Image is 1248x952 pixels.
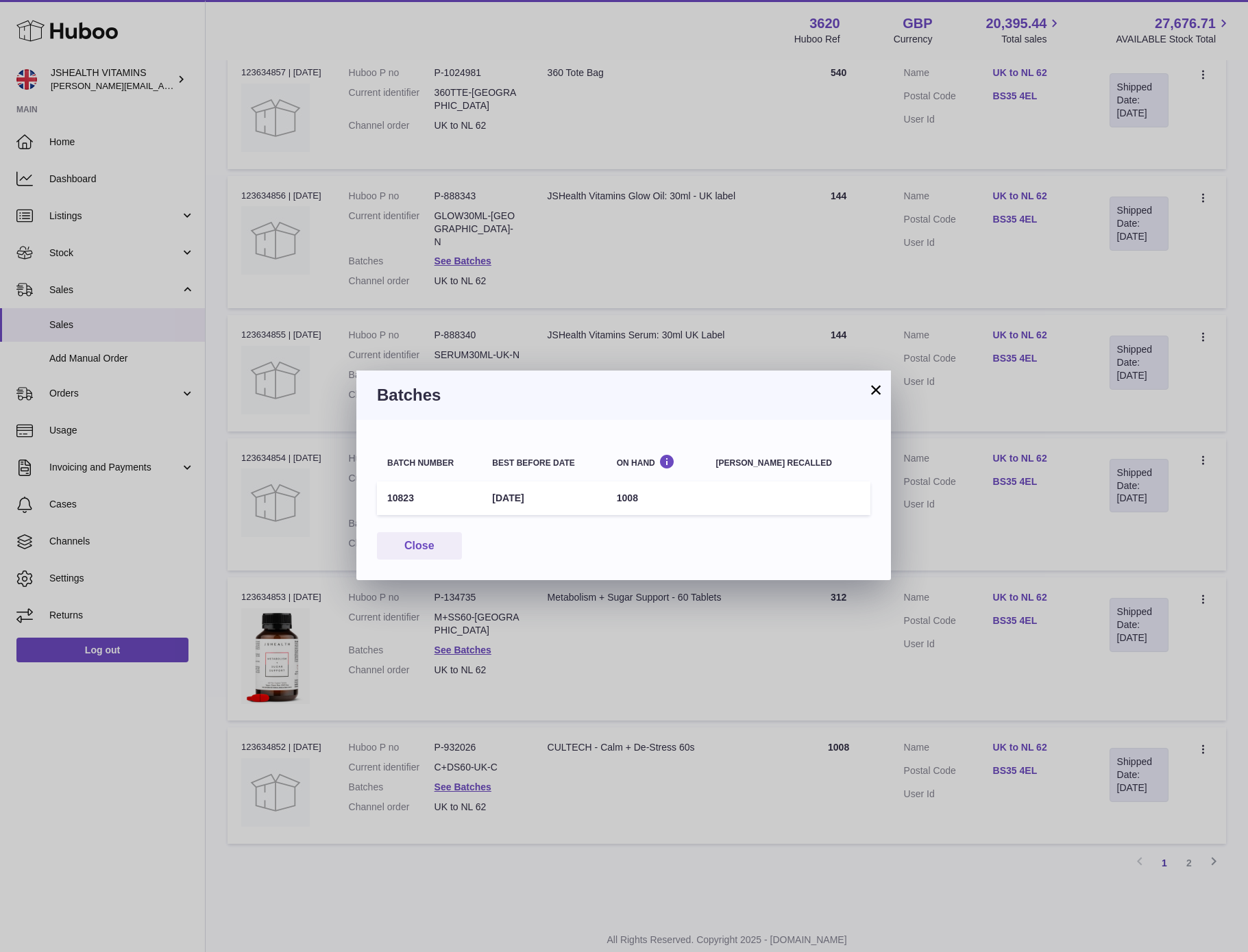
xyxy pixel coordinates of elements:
[492,459,596,468] div: Best before date
[868,381,884,398] button: ×
[377,481,482,515] td: 10823
[377,384,870,406] h3: Batches
[387,459,472,468] div: Batch number
[617,454,696,467] div: On Hand
[716,459,860,468] div: [PERSON_NAME] recalled
[377,532,462,560] button: Close
[482,481,606,515] td: [DATE]
[607,481,706,515] td: 1008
